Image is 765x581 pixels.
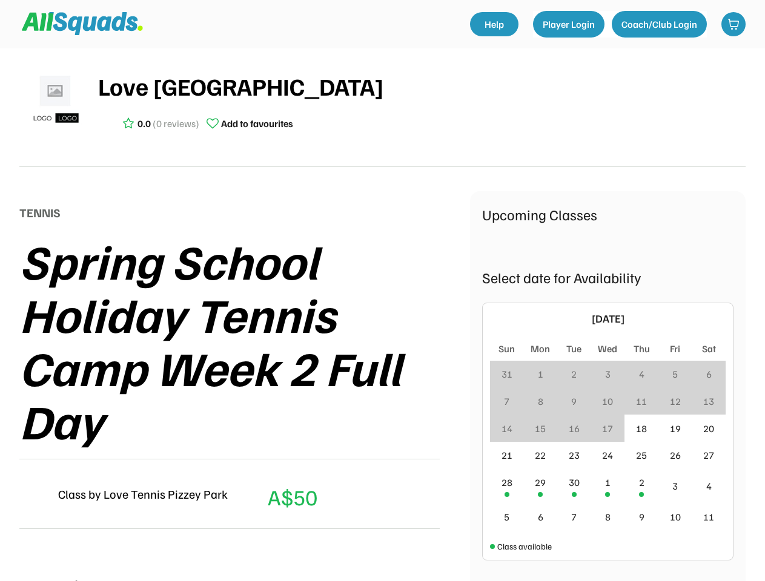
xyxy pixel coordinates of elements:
div: 9 [571,394,577,409]
div: Spring School Holiday Tennis Camp Week 2 Full Day [19,234,470,447]
div: 1 [605,475,611,490]
div: 28 [502,475,512,490]
div: A$50 [268,481,317,513]
div: 16 [569,421,580,436]
div: 7 [571,510,577,524]
div: 19 [670,421,681,436]
div: 10 [602,394,613,409]
div: 20 [703,421,714,436]
div: Class by Love Tennis Pizzey Park [58,485,228,503]
div: Fri [670,341,680,356]
div: 11 [703,510,714,524]
div: 24 [602,448,613,462]
div: 0.0 [137,116,151,131]
div: 17 [602,421,613,436]
div: 4 [706,479,712,493]
div: 27 [703,448,714,462]
img: yH5BAEAAAAALAAAAAABAAEAAAIBRAA7 [19,479,48,508]
div: 5 [504,510,509,524]
div: [DATE] [511,310,705,327]
div: 30 [569,475,580,490]
div: 21 [502,448,512,462]
div: Tue [566,341,581,356]
div: 6 [706,367,712,381]
div: 2 [639,475,644,490]
div: 5 [672,367,678,381]
div: 3 [672,479,678,493]
div: 4 [639,367,644,381]
div: Wed [598,341,617,356]
div: Sun [498,341,515,356]
div: 15 [535,421,546,436]
div: 6 [538,510,543,524]
div: 23 [569,448,580,462]
div: 7 [504,394,509,409]
img: ui-kit-placeholders-product-5_1200x.webp [25,71,86,132]
div: Add to favourites [221,116,293,131]
button: Coach/Club Login [612,11,707,38]
div: Love [GEOGRAPHIC_DATA] [98,68,746,104]
div: 1 [538,367,543,381]
div: 11 [636,394,647,409]
div: 12 [670,394,681,409]
div: (0 reviews) [153,116,199,131]
div: 22 [535,448,546,462]
div: 2 [571,367,577,381]
div: Mon [531,341,550,356]
div: 14 [502,421,512,436]
div: Sat [702,341,716,356]
img: Squad%20Logo.svg [22,12,143,35]
img: shopping-cart-01%20%281%29.svg [727,18,740,30]
a: Help [470,12,518,36]
div: 13 [703,394,714,409]
div: 26 [670,448,681,462]
div: TENNIS [19,203,61,222]
div: 10 [670,510,681,524]
div: Select date for Availability [482,266,734,288]
div: Upcoming Classes [482,203,734,225]
div: 18 [636,421,647,436]
div: Thu [634,341,650,356]
div: Class available [497,540,552,553]
div: 3 [605,367,611,381]
div: 25 [636,448,647,462]
div: 9 [639,510,644,524]
div: 8 [538,394,543,409]
button: Player Login [533,11,604,38]
div: 8 [605,510,611,524]
div: 31 [502,367,512,381]
div: 29 [535,475,546,490]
